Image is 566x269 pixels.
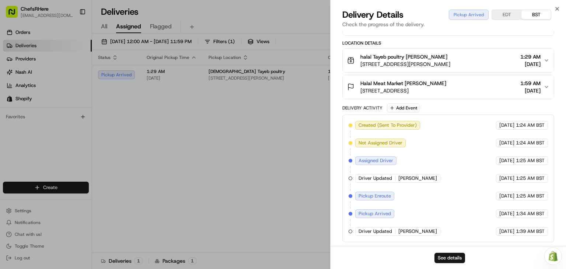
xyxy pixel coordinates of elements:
div: 📗 [7,108,13,113]
span: [STREET_ADDRESS][PERSON_NAME] [360,60,450,68]
img: Nash [7,7,22,22]
span: Driver Updated [359,175,392,182]
span: [DATE] [520,60,541,68]
a: 💻API Documentation [59,104,121,117]
span: [STREET_ADDRESS] [360,87,446,94]
div: Start new chat [25,70,121,78]
span: 1:24 AM BST [516,140,545,146]
span: Pylon [73,125,89,130]
span: 1:25 AM BST [516,157,545,164]
span: [PERSON_NAME] [398,175,437,182]
input: Clear [19,48,122,55]
a: 📗Knowledge Base [4,104,59,117]
img: 1736555255976-a54dd68f-1ca7-489b-9aae-adbdc363a1c4 [7,70,21,84]
span: [DATE] [499,193,514,199]
a: Powered byPylon [52,125,89,130]
span: 1:24 AM BST [516,122,545,129]
span: [DATE] [499,157,514,164]
span: Delivery Details [342,9,403,21]
span: Driver Updated [359,228,392,235]
span: Pickup Arrived [359,210,391,217]
span: [DATE] [499,210,514,217]
span: [DATE] [499,140,514,146]
button: EDT [492,10,521,20]
button: See details [434,253,465,263]
div: 💻 [62,108,68,113]
button: Start new chat [125,73,134,81]
span: [DATE] [499,228,514,235]
button: Add Event [387,104,420,112]
span: halal Tayeb poultry [PERSON_NAME] [360,53,447,60]
button: BST [521,10,551,20]
span: 1:29 AM [520,53,541,60]
span: Halal Meat Market [PERSON_NAME] [360,80,446,87]
span: Not Assigned Driver [359,140,402,146]
span: [DATE] [520,87,541,94]
span: 1:59 AM [520,80,541,87]
div: Delivery Activity [342,105,382,111]
span: [PERSON_NAME] [398,228,437,235]
span: 1:39 AM BST [516,228,545,235]
span: 1:25 AM BST [516,175,545,182]
button: Halal Meat Market [PERSON_NAME][STREET_ADDRESS]1:59 AM[DATE] [343,75,554,99]
div: We're available if you need us! [25,78,93,84]
span: Assigned Driver [359,157,393,164]
span: [DATE] [499,122,514,129]
span: Knowledge Base [15,107,56,114]
button: halal Tayeb poultry [PERSON_NAME][STREET_ADDRESS][PERSON_NAME]1:29 AM[DATE] [343,49,554,72]
div: Location Details [342,40,554,46]
span: 1:25 AM BST [516,193,545,199]
span: API Documentation [70,107,118,114]
span: 1:34 AM BST [516,210,545,217]
span: Created (Sent To Provider) [359,122,417,129]
span: Pickup Enroute [359,193,391,199]
span: [DATE] [499,175,514,182]
p: Welcome 👋 [7,29,134,41]
p: Check the progress of the delivery. [342,21,554,28]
